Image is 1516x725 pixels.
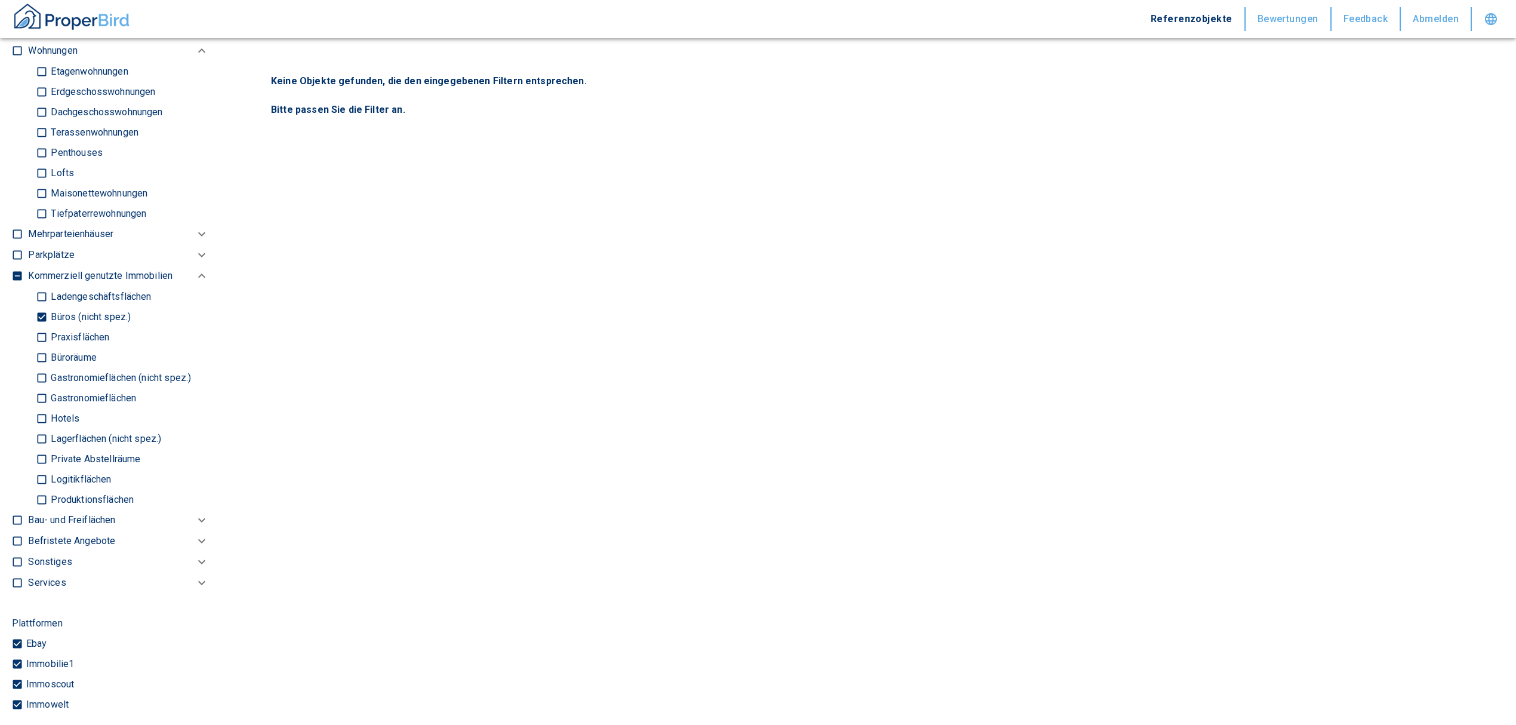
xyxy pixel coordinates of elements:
p: Etagenwohnungen [48,67,128,76]
p: Immobilie1 [23,659,75,669]
button: Bewertungen [1246,7,1332,31]
div: Sonstiges [28,552,209,573]
p: Plattformen [12,616,63,631]
p: Hotels [48,414,79,423]
div: Kommerziell genutzte Immobilien [28,266,209,287]
div: Bau- und Freiflächen [28,510,209,531]
p: Erdgeschosswohnungen [48,87,155,97]
div: Befristete Angebote [28,531,209,552]
p: Lofts [48,168,74,178]
p: Tiefpaterrewohnungen [48,209,146,219]
p: Praxisflächen [48,333,109,342]
div: Parkplätze [28,245,209,266]
img: ProperBird Logo and Home Button [12,2,131,32]
button: Abmelden [1401,7,1472,31]
button: ProperBird Logo and Home Button [12,2,131,36]
p: Immoscout [23,680,74,689]
p: Ebay [23,639,47,649]
p: Terassenwohnungen [48,128,138,137]
button: Referenzobjekte [1139,7,1246,31]
p: Produktionsflächen [48,495,134,505]
p: Sonstiges [28,555,72,569]
p: Büroräume [48,353,96,362]
p: Services [28,576,66,590]
button: Feedback [1332,7,1401,31]
div: Services [28,573,209,594]
p: Parkplätze [28,248,75,262]
p: Kommerziell genutzte Immobilien [28,269,172,283]
p: Lagerflächen (nicht spez.) [48,434,161,444]
p: Penthouses [48,148,103,158]
div: Wohnungen [28,41,209,62]
p: Gastronomieflächen [48,394,136,403]
p: Keine Objekte gefunden, die den eingegebenen Filtern entsprechen. Bitte passen Sie die Filter an. [271,74,1466,117]
p: Mehrparteienhäuser [28,227,113,241]
p: Büros (nicht spez.) [48,312,131,322]
p: Ladengeschäftsflächen [48,292,151,302]
p: Immowelt [23,700,69,709]
p: Dachgeschosswohnungen [48,107,162,117]
div: Mehrparteienhäuser [28,224,209,245]
p: Logitikflächen [48,475,111,484]
p: Bau- und Freiflächen [28,513,115,527]
p: Private Abstellräume [48,454,140,464]
p: Befristete Angebote [28,534,115,548]
p: Wohnungen [28,44,77,58]
p: Maisonettewohnungen [48,189,147,198]
p: Gastronomieflächen (nicht spez.) [48,373,191,383]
